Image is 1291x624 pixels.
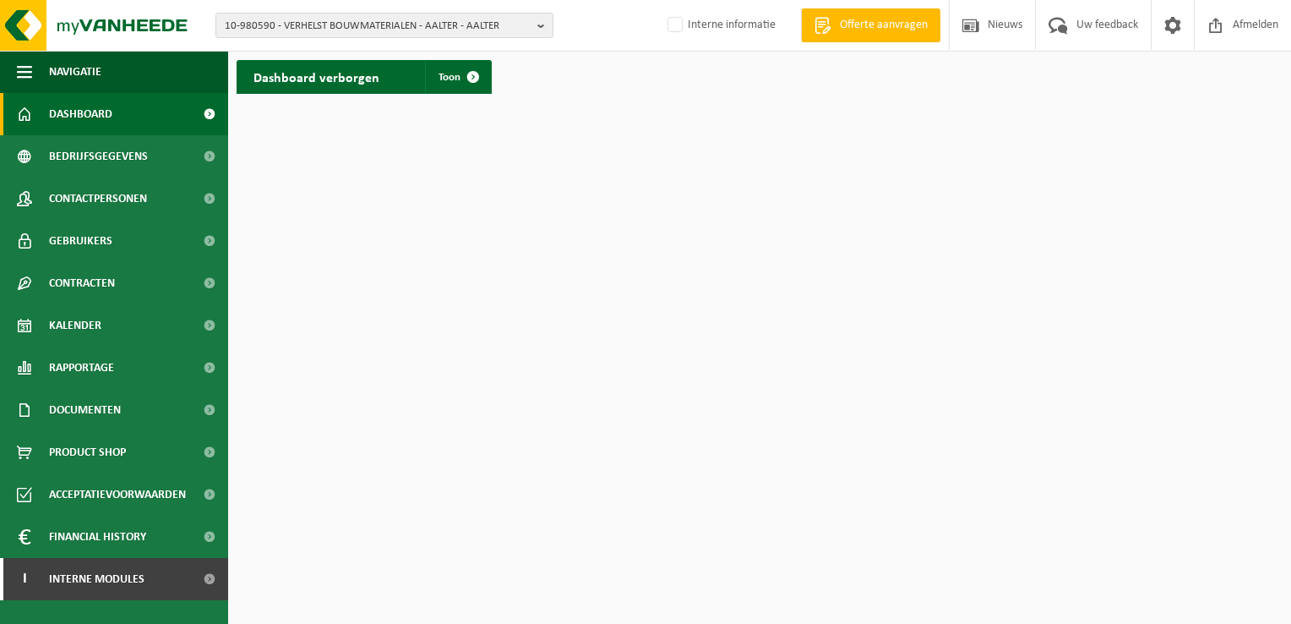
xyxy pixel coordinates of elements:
[49,135,148,178] span: Bedrijfsgegevens
[49,347,114,389] span: Rapportage
[49,431,126,473] span: Product Shop
[49,220,112,262] span: Gebruikers
[836,17,932,34] span: Offerte aanvragen
[49,558,144,600] span: Interne modules
[215,13,553,38] button: 10-980590 - VERHELST BOUWMATERIALEN - AALTER - AALTER
[425,60,490,94] a: Toon
[49,262,115,304] span: Contracten
[49,93,112,135] span: Dashboard
[17,558,32,600] span: I
[664,13,776,38] label: Interne informatie
[49,178,147,220] span: Contactpersonen
[801,8,940,42] a: Offerte aanvragen
[49,389,121,431] span: Documenten
[49,516,146,558] span: Financial History
[237,60,396,93] h2: Dashboard verborgen
[49,473,186,516] span: Acceptatievoorwaarden
[225,14,531,39] span: 10-980590 - VERHELST BOUWMATERIALEN - AALTER - AALTER
[49,304,101,347] span: Kalender
[439,72,460,83] span: Toon
[49,51,101,93] span: Navigatie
